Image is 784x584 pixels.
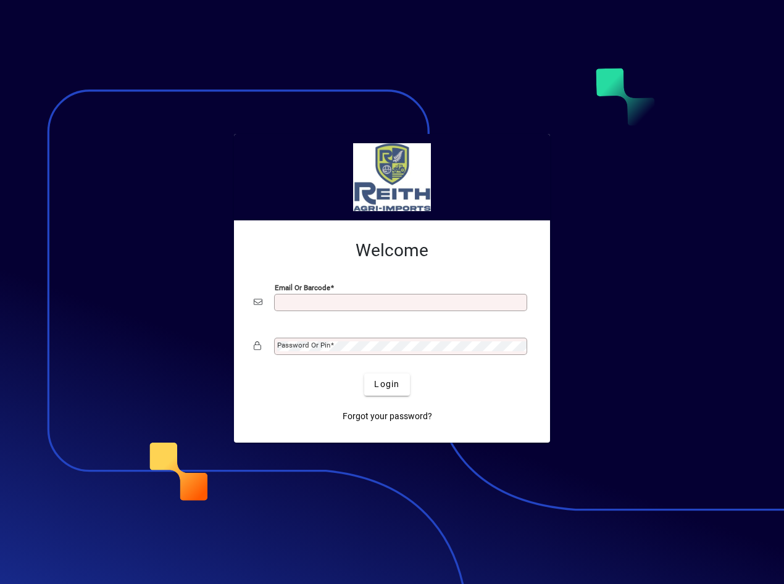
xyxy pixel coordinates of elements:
mat-label: Password or Pin [277,341,330,349]
button: Login [364,373,409,396]
span: Forgot your password? [343,410,432,423]
mat-label: Email or Barcode [275,283,330,291]
h2: Welcome [254,240,530,261]
a: Forgot your password? [338,406,437,428]
span: Login [374,378,399,391]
